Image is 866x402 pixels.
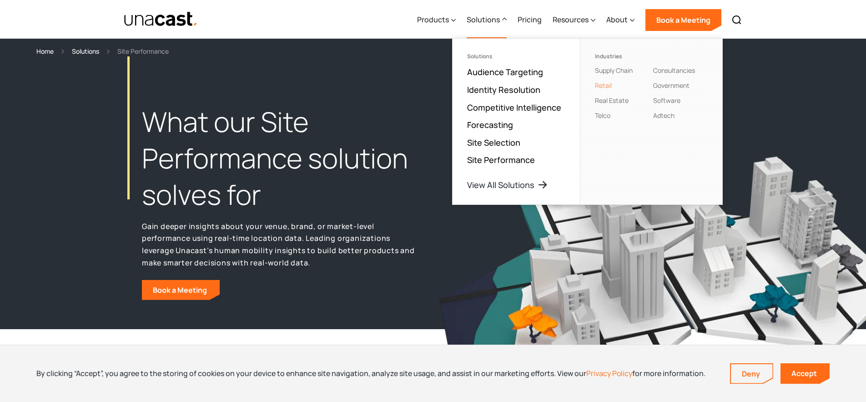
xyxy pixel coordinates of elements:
a: Deny [731,364,773,383]
div: Solutions [467,53,565,60]
div: Resources [553,14,589,25]
a: Adtech [653,111,675,120]
div: Solutions [467,14,500,25]
a: Privacy Policy [586,368,632,378]
a: Site Selection [467,137,520,148]
a: Software [653,96,680,105]
nav: Solutions [452,38,723,205]
img: Unacast text logo [124,11,198,27]
a: Real Estate [595,96,629,105]
a: Consultancies [653,66,695,75]
div: About [606,14,628,25]
a: Book a Meeting [142,280,220,300]
a: Book a Meeting [645,9,721,31]
a: home [124,11,198,27]
div: Products [417,14,449,25]
img: Search icon [731,15,742,25]
a: Pricing [518,1,542,39]
a: Audience Targeting [467,66,543,77]
a: Site Performance [467,154,535,165]
a: Competitive Intelligence [467,102,561,113]
a: Supply Chain [595,66,633,75]
a: Accept [780,363,830,384]
a: View All Solutions [467,179,548,190]
div: Solutions [467,1,507,39]
div: Resources [553,1,595,39]
div: About [606,1,634,39]
a: Forecasting [467,119,513,130]
div: Industries [595,53,649,60]
a: Home [36,46,54,56]
a: Solutions [72,46,99,56]
a: Government [653,81,690,90]
a: Telco [595,111,610,120]
p: Gain deeper insights about your venue, brand, or market-level performance using real-time locatio... [142,220,415,269]
div: Site Performance [117,46,169,56]
div: By clicking “Accept”, you agree to the storing of cookies on your device to enhance site navigati... [36,368,705,378]
h1: What our Site Performance solution solves for [142,104,415,213]
div: Products [417,1,456,39]
a: Retail [595,81,612,90]
a: Identity Resolution [467,84,540,95]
